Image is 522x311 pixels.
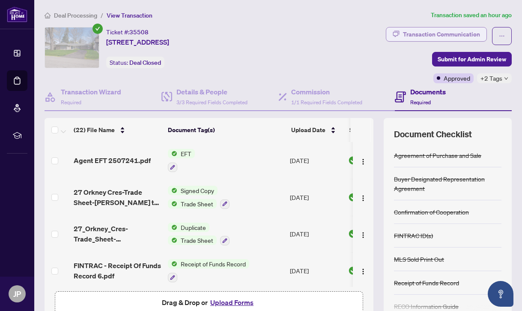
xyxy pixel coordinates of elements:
[288,118,346,142] th: Upload Date
[360,268,367,275] img: Logo
[177,259,249,269] span: Receipt of Funds Record
[101,10,103,20] li: /
[444,73,470,83] span: Approved
[410,99,431,106] span: Required
[386,27,487,42] button: Transaction Communication
[168,186,230,209] button: Status IconSigned CopyStatus IconTrade Sheet
[45,27,99,68] img: IMG-W12113244_1.jpg
[92,24,103,34] span: check-circle
[346,118,419,142] th: Status
[394,302,459,311] div: RECO Information Guide
[106,37,169,47] span: [STREET_ADDRESS]
[208,297,256,308] button: Upload Forms
[291,87,362,97] h4: Commission
[176,99,248,106] span: 3/3 Required Fields Completed
[356,154,370,167] button: Logo
[168,186,177,195] img: Status Icon
[129,28,149,36] span: 35508
[291,99,362,106] span: 1/1 Required Fields Completed
[176,87,248,97] h4: Details & People
[168,223,230,246] button: Status IconDuplicateStatus IconTrade Sheet
[7,6,27,22] img: logo
[74,187,161,208] span: 27 Orkney Cres-Trade Sheet-[PERSON_NAME] to review.pdf
[394,174,501,193] div: Buyer Designated Representation Agreement
[106,57,164,68] div: Status:
[177,186,218,195] span: Signed Copy
[74,125,115,135] span: (22) File Name
[438,52,506,66] span: Submit for Admin Review
[360,195,367,202] img: Logo
[74,155,151,166] span: Agent EFT 2507241.pdf
[286,216,345,253] td: [DATE]
[348,156,358,165] img: Document Status
[488,281,513,307] button: Open asap
[106,27,149,37] div: Ticket #:
[394,278,459,287] div: Receipt of Funds Record
[356,227,370,241] button: Logo
[480,73,502,83] span: +2 Tags
[348,266,358,275] img: Document Status
[61,99,81,106] span: Required
[394,151,481,160] div: Agreement of Purchase and Sale
[168,149,177,158] img: Status Icon
[177,199,217,208] span: Trade Sheet
[356,264,370,278] button: Logo
[394,254,444,264] div: MLS Sold Print Out
[129,59,161,66] span: Deal Closed
[360,232,367,239] img: Logo
[291,125,325,135] span: Upload Date
[286,142,345,179] td: [DATE]
[177,236,217,245] span: Trade Sheet
[286,252,345,289] td: [DATE]
[107,12,152,19] span: View Transaction
[168,236,177,245] img: Status Icon
[61,87,121,97] h4: Transaction Wizard
[74,223,161,244] span: 27_Orkney_Cres-Trade_Sheet-Julia_to_review.pdf
[13,288,21,300] span: JP
[410,87,446,97] h4: Documents
[168,199,177,208] img: Status Icon
[168,259,177,269] img: Status Icon
[394,207,469,217] div: Confirmation of Cooperation
[286,179,345,216] td: [DATE]
[394,231,433,240] div: FINTRAC ID(s)
[360,158,367,165] img: Logo
[162,297,256,308] span: Drag & Drop or
[348,193,358,202] img: Document Status
[504,76,508,81] span: down
[168,259,249,282] button: Status IconReceipt of Funds Record
[164,118,288,142] th: Document Tag(s)
[177,149,195,158] span: EFT
[432,52,512,66] button: Submit for Admin Review
[403,27,480,41] div: Transaction Communication
[168,223,177,232] img: Status Icon
[499,33,505,39] span: ellipsis
[394,128,472,140] span: Document Checklist
[54,12,97,19] span: Deal Processing
[45,12,51,18] span: home
[177,223,209,232] span: Duplicate
[356,190,370,204] button: Logo
[70,118,164,142] th: (22) File Name
[168,149,195,172] button: Status IconEFT
[348,229,358,239] img: Document Status
[74,260,161,281] span: FINTRAC - Receipt Of Funds Record 6.pdf
[349,125,367,135] span: Status
[431,10,512,20] article: Transaction saved an hour ago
